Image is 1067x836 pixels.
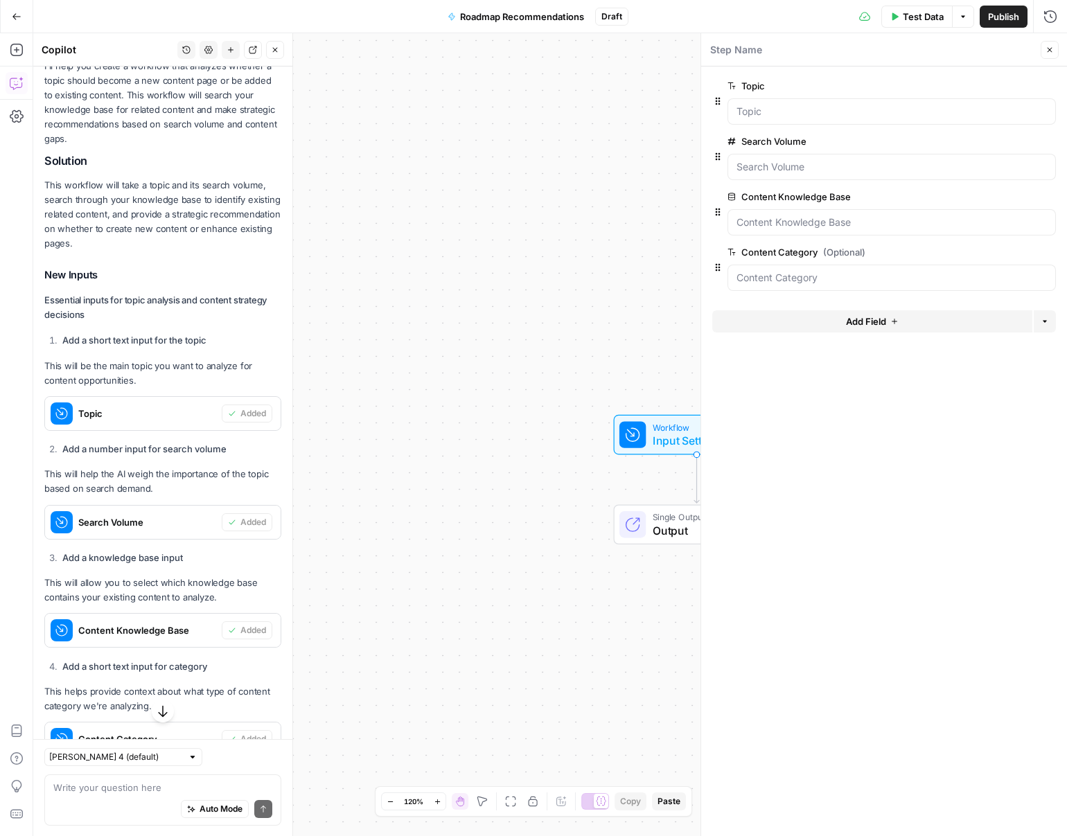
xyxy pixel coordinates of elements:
span: Input Settings [653,432,735,449]
p: This will help the AI weigh the importance of the topic based on search demand. [44,467,281,496]
span: Added [240,407,266,420]
button: Test Data [881,6,952,28]
strong: Add a short text input for category [62,661,207,672]
span: Output [653,522,744,539]
input: Content Knowledge Base [737,215,1047,229]
button: Auto Mode [181,799,249,817]
label: Content Category [727,245,978,259]
p: This will allow you to select which knowledge base contains your existing content to analyze. [44,576,281,605]
span: Roadmap Recommendations [460,10,584,24]
input: Claude Sonnet 4 (default) [49,749,182,763]
input: Search Volume [737,160,1047,174]
span: (Optional) [823,245,865,259]
button: Added [222,404,272,423]
span: Add Field [846,314,886,328]
button: Add Field [712,310,1032,332]
span: Content Category [78,732,216,746]
input: Topic [737,105,1047,118]
span: Added [240,624,266,637]
button: Copy [615,792,646,810]
h2: Solution [44,154,281,168]
h3: New Inputs [44,266,281,284]
button: Added [222,513,272,531]
span: Workflow [653,420,735,434]
span: Search Volume [78,515,216,529]
p: This helps provide context about what type of content category we're analyzing. [44,684,281,713]
span: Test Data [903,10,944,24]
span: Topic [78,407,216,420]
button: Publish [980,6,1028,28]
strong: Essential inputs for topic analysis and content strategy decisions [44,294,267,320]
button: Roadmap Recommendations [439,6,592,28]
div: Single OutputOutputEnd [568,504,826,544]
strong: Add a knowledge base input [62,552,183,563]
p: This will be the main topic you want to analyze for content opportunities. [44,359,281,388]
span: Single Output [653,510,744,524]
button: Added [222,730,272,748]
strong: Add a number input for search volume [62,443,227,454]
div: Copilot [42,43,173,57]
span: Paste [658,795,680,808]
label: Search Volume [727,134,978,148]
span: Auto Mode [200,802,242,815]
strong: Add a short text input for the topic [62,335,206,346]
label: Content Knowledge Base [727,190,978,204]
span: Copy [620,795,641,808]
p: This workflow will take a topic and its search volume, search through your knowledge base to iden... [44,178,281,251]
button: Paste [652,792,686,810]
input: Content Category [737,271,1047,285]
span: Publish [988,10,1019,24]
span: Draft [601,10,622,23]
button: Added [222,621,272,639]
span: Content Knowledge Base [78,623,216,637]
span: 120% [404,796,423,807]
div: WorkflowInput SettingsInputs [568,415,826,455]
span: Added [240,733,266,745]
label: Topic [727,79,978,93]
span: Added [240,516,266,528]
p: I'll help you create a workflow that analyzes whether a topic should become a new content page or... [44,59,281,147]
